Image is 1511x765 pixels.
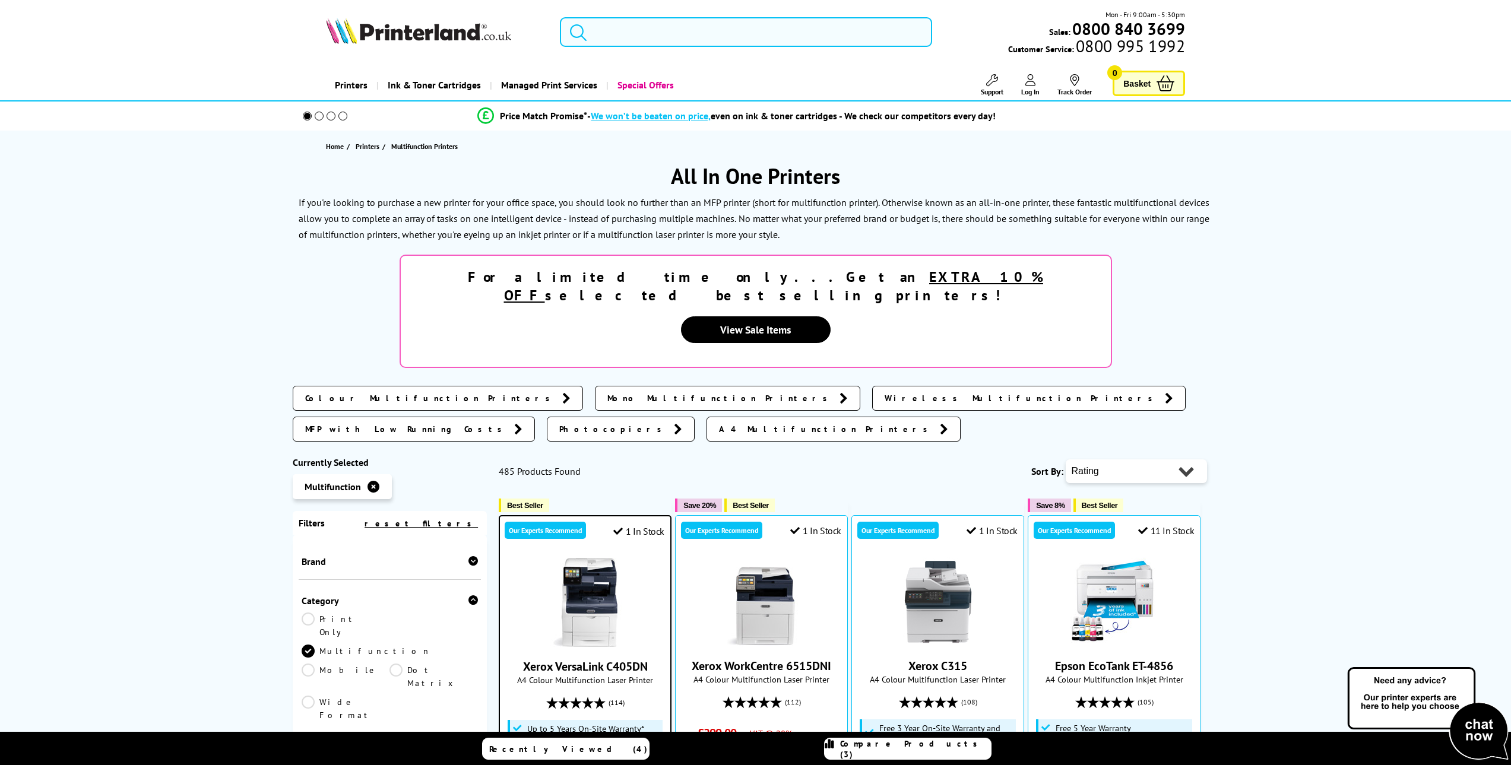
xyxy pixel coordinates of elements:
span: A4 Colour Multifunction Laser Printer [682,674,841,685]
span: Sort By: [1031,465,1063,477]
span: A4 Multifunction Printers [719,423,934,435]
span: 0 [1107,65,1122,80]
a: Photocopiers [547,417,695,442]
span: Save 20% [683,501,716,510]
span: (112) [785,691,801,713]
img: Xerox C315 [894,557,983,646]
div: Our Experts Recommend [505,522,586,539]
div: - even on ink & toner cartridges - We check our competitors every day! [587,110,996,122]
span: £299.00 [698,725,736,741]
span: Log In [1021,87,1040,96]
button: Best Seller [1073,499,1124,512]
li: modal_Promise [287,106,1187,126]
a: Xerox C315 [908,658,967,674]
span: Best Seller [1082,501,1118,510]
div: Brand [302,556,479,567]
div: 1 In Stock [613,525,664,537]
span: Mon - Fri 9:00am - 5:30pm [1105,9,1185,20]
span: Basket [1123,75,1151,91]
div: Currently Selected [293,456,487,468]
a: Xerox VersaLink C405DN [523,659,648,674]
a: Mobile [302,664,390,690]
span: Multifunction [305,481,361,493]
a: Printers [356,140,382,153]
a: Compare Products (3) [824,738,992,760]
span: Filters [299,517,325,529]
span: Colour Multifunction Printers [305,392,556,404]
p: No matter what your preferred brand or budget is, there should be something suitable for everyone... [299,212,1209,240]
span: Support [981,87,1003,96]
span: We won’t be beaten on price, [591,110,711,122]
strong: For a limited time only...Get an selected best selling printers! [468,268,1043,304]
a: View Sale Items [681,316,831,343]
span: Save 8% [1036,501,1065,510]
span: Customer Service: [1008,40,1185,55]
div: Our Experts Recommend [857,522,939,539]
span: Best Seller [507,501,543,510]
a: Colour Multifunction Printers [293,386,583,411]
span: 0800 995 1992 [1074,40,1185,52]
a: Managed Print Services [490,70,606,100]
span: (108) [961,691,977,713]
span: Best Seller [733,501,769,510]
span: ex VAT @ 20% [739,728,792,739]
span: Price Match Promise* [500,110,587,122]
span: Free 3 Year On-Site Warranty and Extend up to 5 Years* [879,723,1013,742]
div: 1 In Stock [967,525,1018,537]
div: 11 In Stock [1138,525,1194,537]
a: Xerox WorkCentre 6515DNI [692,658,831,674]
u: EXTRA 10% OFF [504,268,1044,304]
a: Printerland Logo [326,18,545,46]
a: Ink & Toner Cartridges [376,70,490,100]
img: Xerox WorkCentre 6515DNI [717,557,806,646]
span: Wireless Multifunction Printers [885,392,1159,404]
a: Track Order [1057,74,1092,96]
a: Recently Viewed (4) [482,738,650,760]
h1: All In One Printers [293,162,1219,190]
a: Dot Matrix [389,664,478,690]
div: Our Experts Recommend [1034,522,1115,539]
div: Category [302,595,479,607]
span: Sales: [1049,26,1070,37]
a: A4 Multifunction Printers [707,417,961,442]
a: reset filters [365,518,478,529]
img: Printerland Logo [326,18,511,44]
button: Save 8% [1028,499,1070,512]
div: Our Experts Recommend [681,522,762,539]
button: Save 20% [675,499,722,512]
a: Home [326,140,347,153]
span: Mono Multifunction Printers [607,392,834,404]
a: Xerox WorkCentre 6515DNI [717,637,806,649]
a: 0800 840 3699 [1070,23,1185,34]
span: Printers [356,140,379,153]
span: (114) [609,691,625,714]
span: Photocopiers [559,423,668,435]
a: Epson EcoTank ET-4856 [1055,658,1173,674]
a: Xerox C315 [894,637,983,649]
a: Epson EcoTank ET-4856 [1070,637,1159,649]
span: (105) [1138,691,1154,713]
a: Printers [326,70,376,100]
a: Mono Multifunction Printers [595,386,860,411]
button: Best Seller [499,499,549,512]
a: Print Only [302,612,390,639]
span: 485 Products Found [499,465,581,477]
img: Epson EcoTank ET-4856 [1070,557,1159,646]
span: A4 Colour Multifunction Inkjet Printer [1034,674,1194,685]
a: Log In [1021,74,1040,96]
button: Best Seller [724,499,775,512]
a: Xerox VersaLink C405DN [541,637,630,649]
span: Ink & Toner Cartridges [388,70,481,100]
span: A4 Colour Multifunction Laser Printer [858,674,1018,685]
span: Up to 5 Years On-Site Warranty* [527,724,644,734]
a: Special Offers [606,70,683,100]
span: Recently Viewed (4) [489,744,648,754]
img: Xerox VersaLink C405DN [541,558,630,647]
b: 0800 840 3699 [1072,18,1185,40]
span: Multifunction Printers [391,142,458,151]
span: A4 Colour Multifunction Laser Printer [506,674,664,685]
a: Support [981,74,1003,96]
span: Compare Products (3) [840,738,991,760]
img: Open Live Chat window [1345,665,1511,763]
span: MFP with Low Running Costs [305,423,508,435]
